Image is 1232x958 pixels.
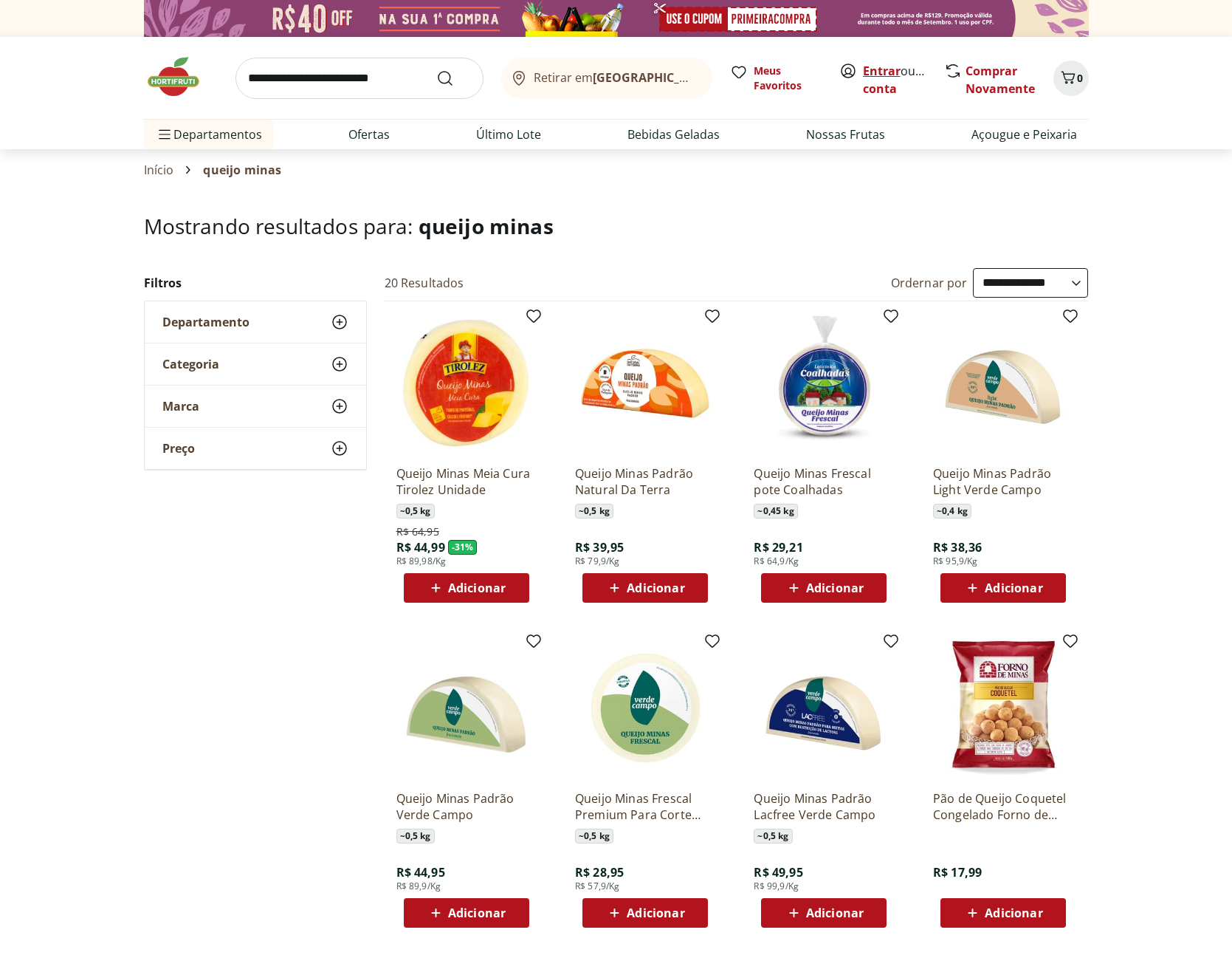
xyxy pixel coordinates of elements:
[203,163,281,177] span: queijo minas
[162,441,195,456] span: Preço
[730,64,822,93] a: Meus Favoritos
[396,539,445,555] span: R$ 44,99
[754,790,894,823] a: Queijo Minas Padrão Lacfree Verde Campo
[933,790,1073,823] a: Pão de Queijo Coquetel Congelado Forno de Minas 400g
[575,555,620,567] span: R$ 79,9/Kg
[501,58,712,99] button: Retirar em[GEOGRAPHIC_DATA]/[GEOGRAPHIC_DATA]
[144,55,218,99] img: Hortifruti
[145,301,366,343] button: Departamento
[396,638,537,779] img: Queijo Minas Padrão Verde Campo
[933,555,978,567] span: R$ 95,9/Kg
[396,555,447,567] span: R$ 89,98/Kg
[436,69,472,87] button: Submit Search
[448,540,478,555] span: - 31 %
[162,399,199,414] span: Marca
[754,829,792,844] span: ~ 0,5 kg
[156,117,262,152] span: Departamentos
[933,638,1073,779] img: Pão de Queijo Coquetel Congelado Forno de Minas 400g
[627,582,684,594] span: Adicionar
[582,573,708,603] button: Adicionar
[348,126,390,143] a: Ofertas
[404,898,529,928] button: Adicionar
[162,315,250,329] span: Departamento
[575,790,715,823] a: Queijo Minas Frescal Premium Para Corte Verde Campo
[863,62,929,97] span: ou
[754,864,802,880] span: R$ 49,95
[761,898,887,928] button: Adicionar
[863,63,901,79] a: Entrar
[156,117,173,152] button: Menu
[593,69,842,86] b: [GEOGRAPHIC_DATA]/[GEOGRAPHIC_DATA]
[144,268,367,298] h2: Filtros
[448,582,506,594] span: Adicionar
[806,582,864,594] span: Adicionar
[575,465,715,498] a: Queijo Minas Padrão Natural Da Terra
[971,126,1077,143] a: Açougue e Peixaria
[396,504,435,519] span: ~ 0,5 kg
[448,907,506,919] span: Adicionar
[144,214,1089,238] h1: Mostrando resultados para:
[985,582,1042,594] span: Adicionar
[396,524,439,539] span: R$ 64,95
[575,864,624,880] span: R$ 28,95
[534,71,697,84] span: Retirar em
[396,829,435,844] span: ~ 0,5 kg
[575,638,715,779] img: Queijo Minas Frescal Premium Para Corte Verde Campo
[396,790,537,823] a: Queijo Minas Padrão Verde Campo
[627,907,684,919] span: Adicionar
[806,126,885,143] a: Nossas Frutas
[966,63,1035,97] a: Comprar Novamente
[985,907,1042,919] span: Adicionar
[145,343,366,385] button: Categoria
[863,63,944,97] a: Criar conta
[754,465,894,498] a: Queijo Minas Frescal pote Coalhadas
[754,880,799,892] span: R$ 99,9/Kg
[396,465,537,498] a: Queijo Minas Meia Cura Tirolez Unidade
[385,275,464,291] h2: 20 Resultados
[940,898,1066,928] button: Adicionar
[476,126,541,143] a: Último Lote
[575,880,620,892] span: R$ 57,9/Kg
[891,275,968,291] label: Ordernar por
[396,313,537,454] img: Queijo Minas Meia Cura Tirolez Unidade
[396,864,445,880] span: R$ 44,95
[761,573,887,603] button: Adicionar
[754,638,894,779] img: Queijo Minas Padrão Lacfree Verde Campo
[396,880,441,892] span: R$ 89,9/Kg
[754,504,797,519] span: ~ 0,45 kg
[933,465,1073,498] a: Queijo Minas Padrão Light Verde Campo
[235,58,483,99] input: search
[1053,61,1089,96] button: Carrinho
[575,539,624,555] span: R$ 39,95
[419,212,554,240] span: queijo minas
[145,428,366,469] button: Preço
[933,864,982,880] span: R$ 17,99
[582,898,708,928] button: Adicionar
[144,163,174,177] a: Início
[145,386,366,427] button: Marca
[754,64,822,93] span: Meus Favoritos
[1077,71,1083,85] span: 0
[806,907,864,919] span: Adicionar
[627,126,720,143] a: Bebidas Geladas
[754,313,894,454] img: Queijo Minas Frescal pote Coalhadas
[933,539,982,555] span: R$ 38,36
[575,504,613,519] span: ~ 0,5 kg
[575,829,613,844] span: ~ 0,5 kg
[933,313,1073,454] img: Queijo Minas Padrão Light Verde Campo
[933,504,971,519] span: ~ 0,4 kg
[754,555,799,567] span: R$ 64,9/Kg
[940,573,1066,603] button: Adicionar
[404,573,529,603] button: Adicionar
[162,357,219,372] span: Categoria
[754,539,802,555] span: R$ 29,21
[575,313,715,454] img: Queijo Minas Padrão Natural Da Terra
